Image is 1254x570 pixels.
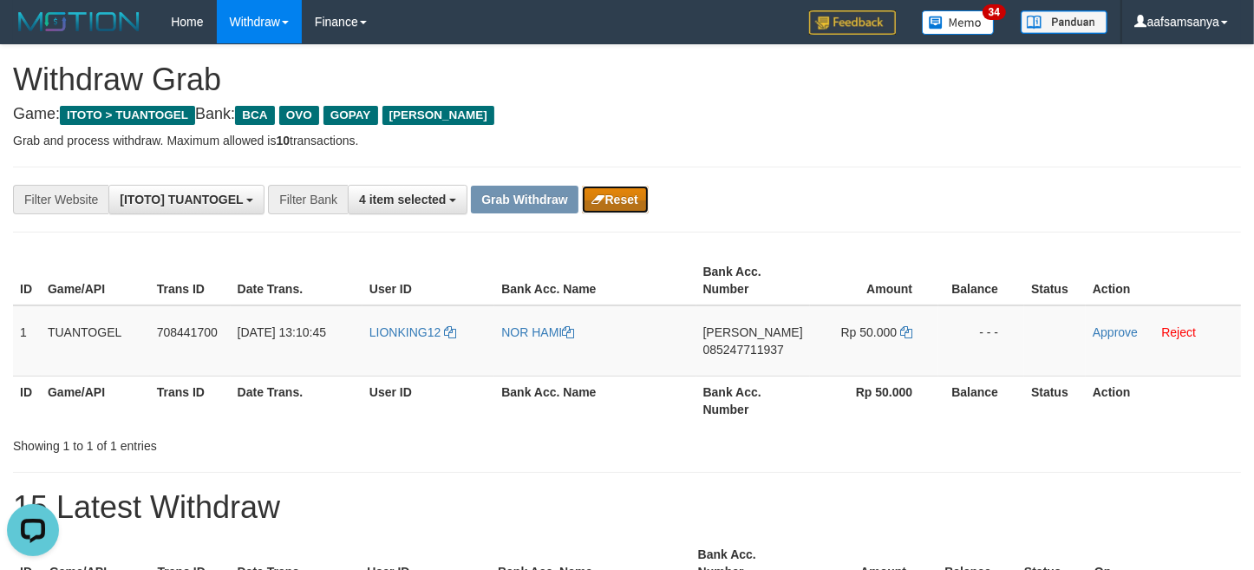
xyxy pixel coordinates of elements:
[696,376,810,425] th: Bank Acc. Number
[13,256,41,305] th: ID
[13,305,41,377] td: 1
[120,193,243,206] span: [ITOTO] TUANTOGEL
[13,106,1241,123] h4: Game: Bank:
[231,376,362,425] th: Date Trans.
[157,325,218,339] span: 708441700
[1021,10,1107,34] img: panduan.png
[1024,376,1086,425] th: Status
[922,10,995,35] img: Button%20Memo.svg
[938,305,1024,377] td: - - -
[938,256,1024,305] th: Balance
[279,106,319,125] span: OVO
[276,134,290,147] strong: 10
[1086,376,1241,425] th: Action
[362,376,494,425] th: User ID
[983,4,1006,20] span: 34
[13,430,510,455] div: Showing 1 to 1 of 1 entries
[810,376,938,425] th: Rp 50.000
[231,256,362,305] th: Date Trans.
[323,106,378,125] span: GOPAY
[41,376,150,425] th: Game/API
[703,325,803,339] span: [PERSON_NAME]
[494,256,696,305] th: Bank Acc. Name
[235,106,274,125] span: BCA
[268,185,348,214] div: Filter Bank
[703,343,784,357] span: Copy 085247711937 to clipboard
[41,256,150,305] th: Game/API
[1086,256,1241,305] th: Action
[150,256,231,305] th: Trans ID
[13,9,145,35] img: MOTION_logo.png
[13,490,1241,525] h1: 15 Latest Withdraw
[582,186,649,213] button: Reset
[41,305,150,377] td: TUANTOGEL
[60,106,195,125] span: ITOTO > TUANTOGEL
[382,106,494,125] span: [PERSON_NAME]
[809,10,896,35] img: Feedback.jpg
[471,186,578,213] button: Grab Withdraw
[362,256,494,305] th: User ID
[13,376,41,425] th: ID
[348,185,467,214] button: 4 item selected
[696,256,810,305] th: Bank Acc. Number
[7,7,59,59] button: Open LiveChat chat widget
[150,376,231,425] th: Trans ID
[841,325,898,339] span: Rp 50.000
[501,325,574,339] a: NOR HAMI
[1161,325,1196,339] a: Reject
[359,193,446,206] span: 4 item selected
[369,325,456,339] a: LIONKING12
[13,62,1241,97] h1: Withdraw Grab
[938,376,1024,425] th: Balance
[810,256,938,305] th: Amount
[1093,325,1138,339] a: Approve
[238,325,326,339] span: [DATE] 13:10:45
[369,325,441,339] span: LIONKING12
[1024,256,1086,305] th: Status
[13,185,108,214] div: Filter Website
[494,376,696,425] th: Bank Acc. Name
[900,325,912,339] a: Copy 50000 to clipboard
[13,132,1241,149] p: Grab and process withdraw. Maximum allowed is transactions.
[108,185,265,214] button: [ITOTO] TUANTOGEL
